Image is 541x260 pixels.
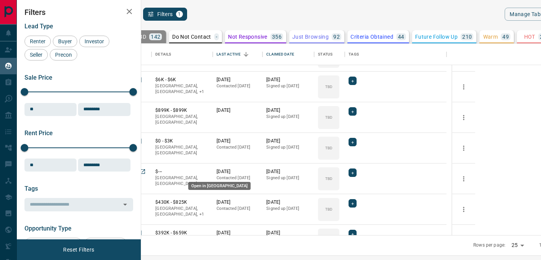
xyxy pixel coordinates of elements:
div: Last Active [217,44,240,65]
p: Signed up [DATE] [266,206,310,212]
button: more [458,234,469,246]
div: Seller [24,49,48,61]
p: [GEOGRAPHIC_DATA], [GEOGRAPHIC_DATA] [155,175,209,187]
button: Filters1 [143,8,187,21]
span: Buyer [55,38,75,44]
h2: Filters [24,8,133,17]
div: Renter [24,36,51,47]
div: + [349,107,357,116]
button: Open [120,199,130,210]
button: more [458,81,469,93]
span: Precon [52,52,75,58]
div: Details [155,44,171,65]
p: Criteria Obtained [350,34,393,39]
p: [DATE] [217,138,259,144]
p: $430K - $825K [155,199,209,206]
p: TBD [325,206,332,212]
div: Name [98,44,152,65]
span: Seller [27,52,45,58]
p: TBD [325,114,332,120]
p: Toronto [155,83,209,95]
button: more [458,112,469,123]
div: Precon [50,49,77,61]
div: Tags [349,44,359,65]
p: [DATE] [266,107,310,114]
span: Tags [24,185,38,192]
p: TBD [325,145,332,151]
p: [DATE] [266,230,310,236]
p: Signed up [DATE] [266,175,310,181]
p: Rows per page: [473,242,505,249]
p: TBD [325,176,332,182]
p: $899K - $899K [155,107,209,114]
p: 142 [151,34,160,39]
div: + [349,138,357,146]
p: HOT [524,34,535,39]
p: [DATE] [217,107,259,114]
span: 1 [177,11,182,17]
div: 25 [508,240,527,251]
div: + [349,199,357,208]
p: 92 [333,34,340,39]
p: [DATE] [266,199,310,206]
span: + [351,230,354,238]
p: [DATE] [217,230,259,236]
p: Do Not Contact [172,34,211,39]
button: Reset Filters [58,243,99,256]
p: TBD [325,84,332,90]
span: Rent Price [24,129,53,137]
div: Open in [GEOGRAPHIC_DATA] [188,182,251,190]
p: [DATE] [217,199,259,206]
span: Sale Price [24,74,52,81]
p: Contacted [DATE] [217,144,259,150]
button: Sort [241,49,251,60]
div: Details [152,44,213,65]
p: Contacted [DATE] [217,175,259,181]
p: $0 - $3K [155,138,209,144]
p: - [216,34,217,39]
p: [DATE] [217,168,259,175]
p: 49 [502,34,509,39]
div: Investor [79,36,109,47]
span: + [351,138,354,146]
p: 44 [398,34,404,39]
div: Claimed Date [266,44,294,65]
p: $6K - $6K [155,77,209,83]
p: Contacted [DATE] [217,83,259,89]
span: Investor [82,38,107,44]
p: [GEOGRAPHIC_DATA], [GEOGRAPHIC_DATA] [155,114,209,126]
span: + [351,169,354,177]
span: Renter [27,38,48,44]
button: more [458,204,469,215]
span: + [351,199,354,207]
p: [DATE] [266,138,310,144]
div: Status [318,44,332,65]
p: Signed up [DATE] [266,83,310,89]
div: + [349,77,357,85]
p: Signed up [DATE] [266,114,310,120]
p: Future Follow Up [415,34,458,39]
div: Claimed Date [262,44,314,65]
p: $392K - $659K [155,230,209,236]
span: + [351,77,354,85]
span: + [351,108,354,115]
p: [GEOGRAPHIC_DATA], [GEOGRAPHIC_DATA] [155,144,209,156]
p: Contacted [DATE] [217,206,259,212]
p: Just Browsing [292,34,329,39]
p: [DATE] [266,168,310,175]
p: Signed up [DATE] [266,144,310,150]
p: Not Responsive [228,34,267,39]
div: + [349,168,357,177]
a: Open in New Tab [138,167,148,177]
div: Tags [345,44,446,65]
p: [DATE] [266,77,310,83]
p: Toronto [155,206,209,217]
span: Lead Type [24,23,53,30]
span: Opportunity Type [24,225,72,232]
button: more [458,173,469,185]
p: $--- [155,168,209,175]
div: + [349,230,357,238]
p: [DATE] [217,77,259,83]
div: Buyer [53,36,77,47]
button: more [458,142,469,154]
